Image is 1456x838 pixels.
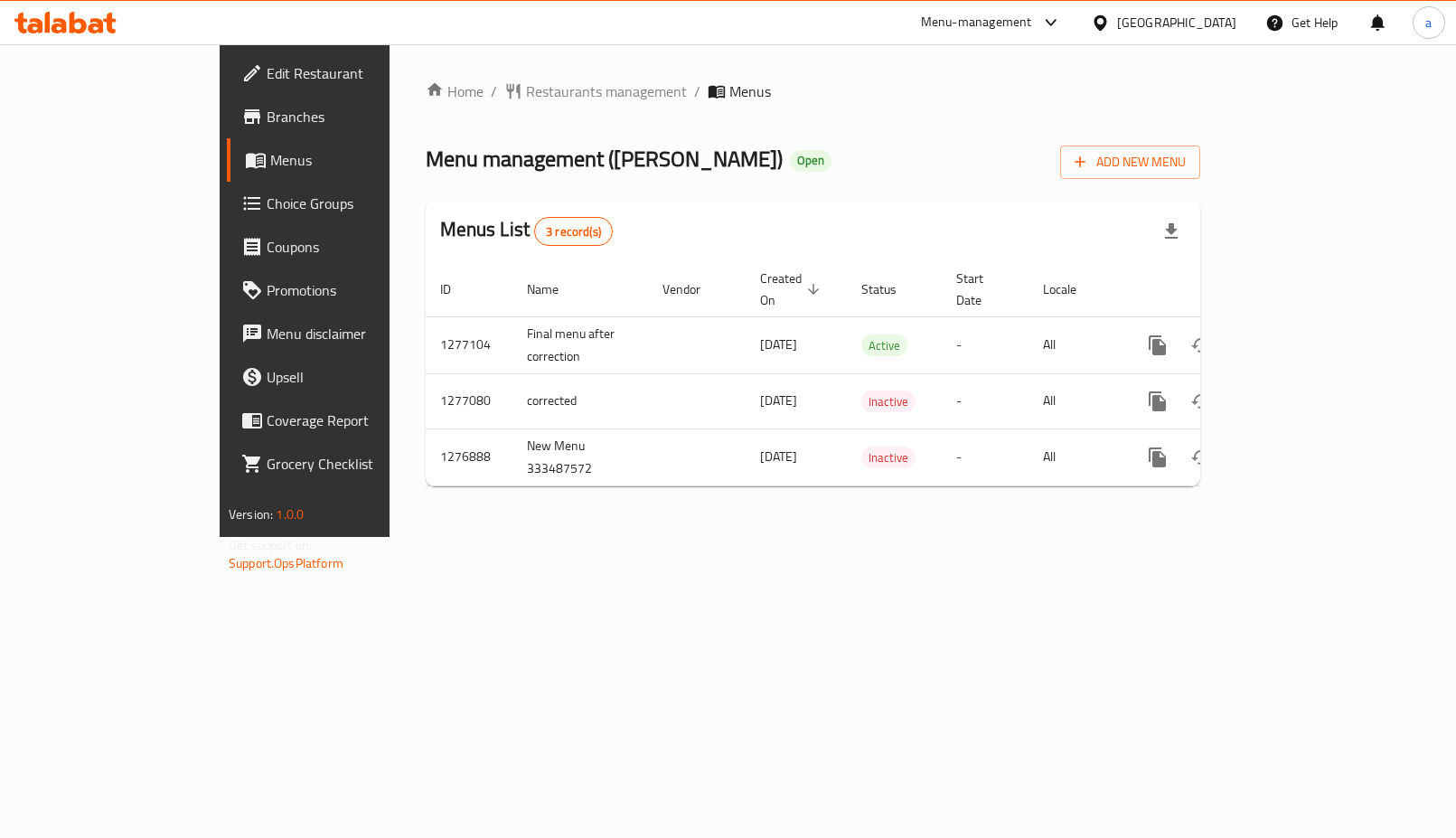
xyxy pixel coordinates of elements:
span: [DATE] [760,445,797,468]
td: All [1029,373,1122,428]
button: more [1136,436,1179,479]
a: Coupons [227,225,463,268]
td: All [1029,428,1122,485]
a: Edit Restaurant [227,52,463,95]
li: / [491,80,497,102]
span: Coverage Report [267,410,448,431]
button: more [1136,380,1179,423]
td: All [1029,316,1122,373]
li: / [694,80,700,102]
a: Choice Groups [227,182,463,225]
a: Branches [227,95,463,138]
div: Inactive [861,391,916,412]
td: - [942,373,1029,428]
span: 1.0.0 [276,503,304,526]
td: Final menu after correction [512,316,648,373]
span: Active [861,335,907,356]
a: Menus [227,138,463,182]
a: Upsell [227,355,463,399]
td: corrected [512,373,648,428]
a: Promotions [227,268,463,312]
span: Menu disclaimer [267,323,448,344]
table: enhanced table [426,262,1324,486]
td: 1276888 [426,428,512,485]
a: Restaurants management [504,80,687,102]
span: Inactive [861,391,916,412]
span: Inactive [861,447,916,468]
button: Change Status [1179,324,1223,367]
td: - [942,316,1029,373]
span: Restaurants management [526,80,687,102]
span: Name [527,278,582,300]
button: Change Status [1179,380,1223,423]
span: Edit Restaurant [267,62,448,84]
span: [DATE] [760,389,797,412]
button: more [1136,324,1179,367]
span: Branches [267,106,448,127]
span: Vendor [662,278,724,300]
span: 3 record(s) [535,223,612,240]
span: [DATE] [760,333,797,356]
span: Menus [729,80,771,102]
span: Created On [760,268,825,311]
div: Menu-management [921,12,1032,33]
div: Total records count [534,217,613,246]
span: a [1425,13,1432,33]
div: Export file [1150,210,1193,253]
h2: Menus List [440,216,613,246]
button: Change Status [1179,436,1223,479]
td: 1277104 [426,316,512,373]
a: Coverage Report [227,399,463,442]
span: Add New Menu [1075,151,1186,174]
span: Choice Groups [267,193,448,214]
button: Add New Menu [1060,146,1200,179]
span: Promotions [267,279,448,301]
a: Menu disclaimer [227,312,463,355]
div: Open [790,150,831,172]
span: Grocery Checklist [267,453,448,475]
span: Menus [270,149,448,171]
td: New Menu 333487572 [512,428,648,485]
td: - [942,428,1029,485]
div: [GEOGRAPHIC_DATA] [1117,13,1236,33]
a: Grocery Checklist [227,442,463,485]
span: Menu management ( [PERSON_NAME] ) [426,138,783,179]
span: Open [790,153,831,168]
span: Get support on: [229,533,312,557]
div: Active [861,334,907,356]
td: 1277080 [426,373,512,428]
nav: breadcrumb [426,80,1200,102]
div: Inactive [861,447,916,468]
span: Start Date [956,268,1007,311]
span: Locale [1043,278,1100,300]
span: ID [440,278,474,300]
span: Status [861,278,920,300]
a: Support.OpsPlatform [229,551,343,575]
span: Coupons [267,236,448,258]
span: Version: [229,503,273,526]
th: Actions [1122,262,1324,317]
span: Upsell [267,366,448,388]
